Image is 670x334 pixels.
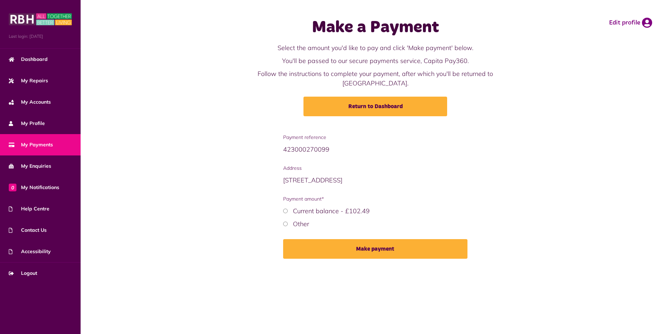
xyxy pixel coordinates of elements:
span: My Enquiries [9,162,51,170]
p: Follow the instructions to complete your payment, after which you'll be returned to [GEOGRAPHIC_D... [235,69,515,88]
span: My Profile [9,120,45,127]
label: Other [293,220,309,228]
span: Dashboard [9,56,48,63]
span: Last login: [DATE] [9,33,72,40]
button: Make payment [283,239,468,259]
span: Help Centre [9,205,49,213]
span: Payment reference [283,134,468,141]
span: My Notifications [9,184,59,191]
span: My Payments [9,141,53,148]
a: Return to Dashboard [303,97,447,116]
span: My Accounts [9,98,51,106]
span: Payment amount* [283,195,468,203]
span: Contact Us [9,227,47,234]
span: Address [283,165,468,172]
p: Select the amount you'd like to pay and click 'Make payment' below. [235,43,515,53]
p: You'll be passed to our secure payments service, Capita Pay360. [235,56,515,65]
span: My Repairs [9,77,48,84]
label: Current balance - £102.49 [293,207,370,215]
span: Logout [9,270,37,277]
span: 423000270099 [283,145,329,153]
span: [STREET_ADDRESS] [283,176,342,184]
span: Accessibility [9,248,51,255]
a: Edit profile [609,18,652,28]
span: 0 [9,183,16,191]
img: MyRBH [9,12,72,26]
h1: Make a Payment [235,18,515,38]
